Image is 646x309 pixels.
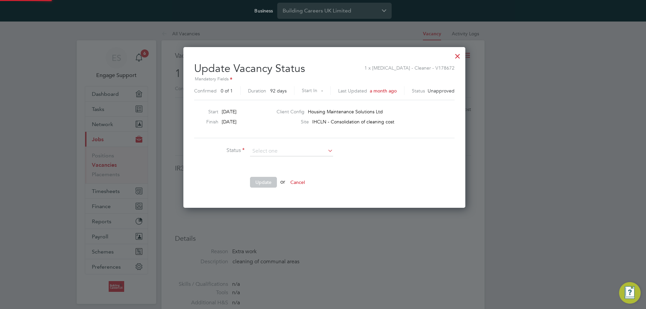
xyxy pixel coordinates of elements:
[370,88,397,94] span: a month ago
[222,119,237,125] span: [DATE]
[194,76,455,83] div: Mandatory Fields
[191,109,218,115] label: Start
[277,119,309,125] label: Site
[364,62,455,71] span: 1 x [MEDICAL_DATA] - Cleaner - V178672
[254,8,273,14] label: Business
[191,119,218,125] label: Finish
[308,109,383,115] span: Housing Maintenance Solutions Ltd
[277,109,304,115] label: Client Config
[412,88,425,94] label: Status
[338,88,367,94] label: Last Updated
[312,119,394,125] span: IHCLN - Consolidation of cleaning cost
[248,88,266,94] label: Duration
[321,87,323,93] span: -
[194,56,455,97] h2: Update Vacancy Status
[194,147,245,154] label: Status
[194,177,396,194] li: or
[428,88,455,94] span: Unapproved
[250,177,277,188] button: Update
[619,282,641,304] button: Engage Resource Center
[222,109,237,115] span: [DATE]
[250,146,333,156] input: Select one
[194,88,217,94] label: Confirmed
[270,88,287,94] span: 92 days
[302,86,317,95] label: Start In
[221,88,233,94] span: 0 of 1
[285,177,310,188] button: Cancel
